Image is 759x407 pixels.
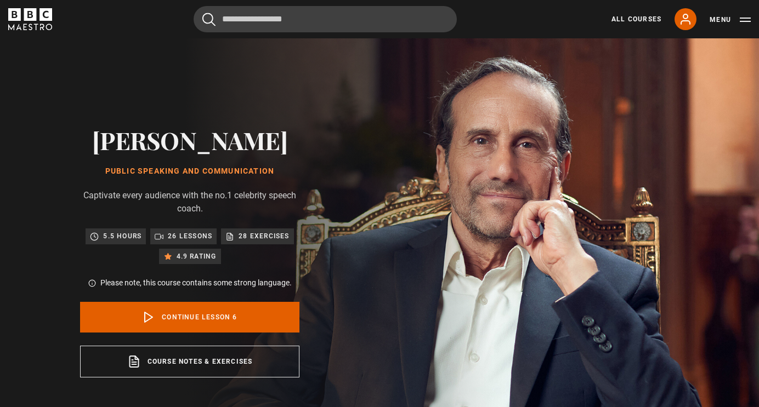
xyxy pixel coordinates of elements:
p: 4.9 rating [177,251,217,262]
p: Please note, this course contains some strong language. [100,277,292,289]
input: Search [194,6,457,32]
p: 28 exercises [239,231,289,242]
p: 26 lessons [168,231,212,242]
a: All Courses [611,14,661,24]
h2: [PERSON_NAME] [80,126,299,154]
p: 5.5 hours [103,231,141,242]
svg: BBC Maestro [8,8,52,30]
button: Toggle navigation [710,14,751,25]
h1: Public Speaking and Communication [80,167,299,176]
a: Continue lesson 6 [80,302,299,333]
p: Captivate every audience with the no.1 celebrity speech coach. [80,189,299,215]
button: Submit the search query [202,13,216,26]
a: Course notes & exercises [80,346,299,377]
